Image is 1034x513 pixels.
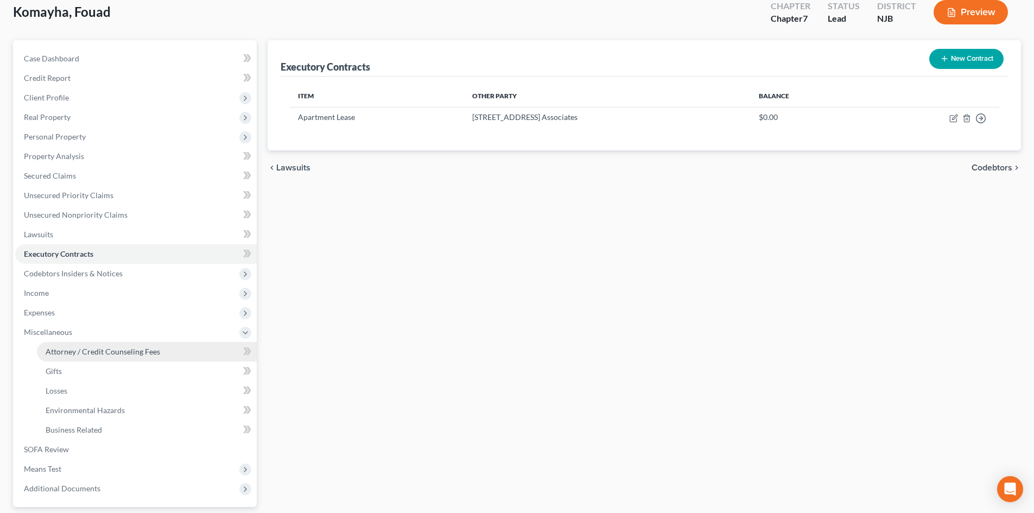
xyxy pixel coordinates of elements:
[750,85,862,107] th: Balance
[46,386,67,395] span: Losses
[1012,163,1021,172] i: chevron_right
[37,381,257,401] a: Losses
[828,12,860,25] div: Lead
[24,269,123,278] span: Codebtors Insiders & Notices
[24,54,79,63] span: Case Dashboard
[24,151,84,161] span: Property Analysis
[24,93,69,102] span: Client Profile
[15,186,257,205] a: Unsecured Priority Claims
[15,147,257,166] a: Property Analysis
[24,132,86,141] span: Personal Property
[15,225,257,244] a: Lawsuits
[24,308,55,317] span: Expenses
[46,425,102,434] span: Business Related
[24,288,49,297] span: Income
[268,163,276,172] i: chevron_left
[15,49,257,68] a: Case Dashboard
[46,406,125,415] span: Environmental Hazards
[289,107,464,128] td: Apartment Lease
[24,249,93,258] span: Executory Contracts
[464,107,751,128] td: [STREET_ADDRESS] Associates
[15,205,257,225] a: Unsecured Nonpriority Claims
[24,210,128,219] span: Unsecured Nonpriority Claims
[24,484,100,493] span: Additional Documents
[37,362,257,381] a: Gifts
[877,12,916,25] div: NJB
[929,49,1004,69] button: New Contract
[289,85,464,107] th: Item
[15,68,257,88] a: Credit Report
[24,191,113,200] span: Unsecured Priority Claims
[15,166,257,186] a: Secured Claims
[24,445,69,454] span: SOFA Review
[15,440,257,459] a: SOFA Review
[37,420,257,440] a: Business Related
[997,476,1023,502] div: Open Intercom Messenger
[46,347,160,356] span: Attorney / Credit Counseling Fees
[464,85,751,107] th: Other Party
[24,230,53,239] span: Lawsuits
[972,163,1012,172] span: Codebtors
[24,112,71,122] span: Real Property
[750,107,862,128] td: $0.00
[15,244,257,264] a: Executory Contracts
[803,13,808,23] span: 7
[37,342,257,362] a: Attorney / Credit Counseling Fees
[268,163,310,172] button: chevron_left Lawsuits
[24,171,76,180] span: Secured Claims
[771,12,810,25] div: Chapter
[13,4,111,20] span: Komayha, Fouad
[37,401,257,420] a: Environmental Hazards
[24,73,71,83] span: Credit Report
[46,366,62,376] span: Gifts
[972,163,1021,172] button: Codebtors chevron_right
[276,163,310,172] span: Lawsuits
[281,60,370,73] div: Executory Contracts
[24,327,72,337] span: Miscellaneous
[24,464,61,473] span: Means Test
